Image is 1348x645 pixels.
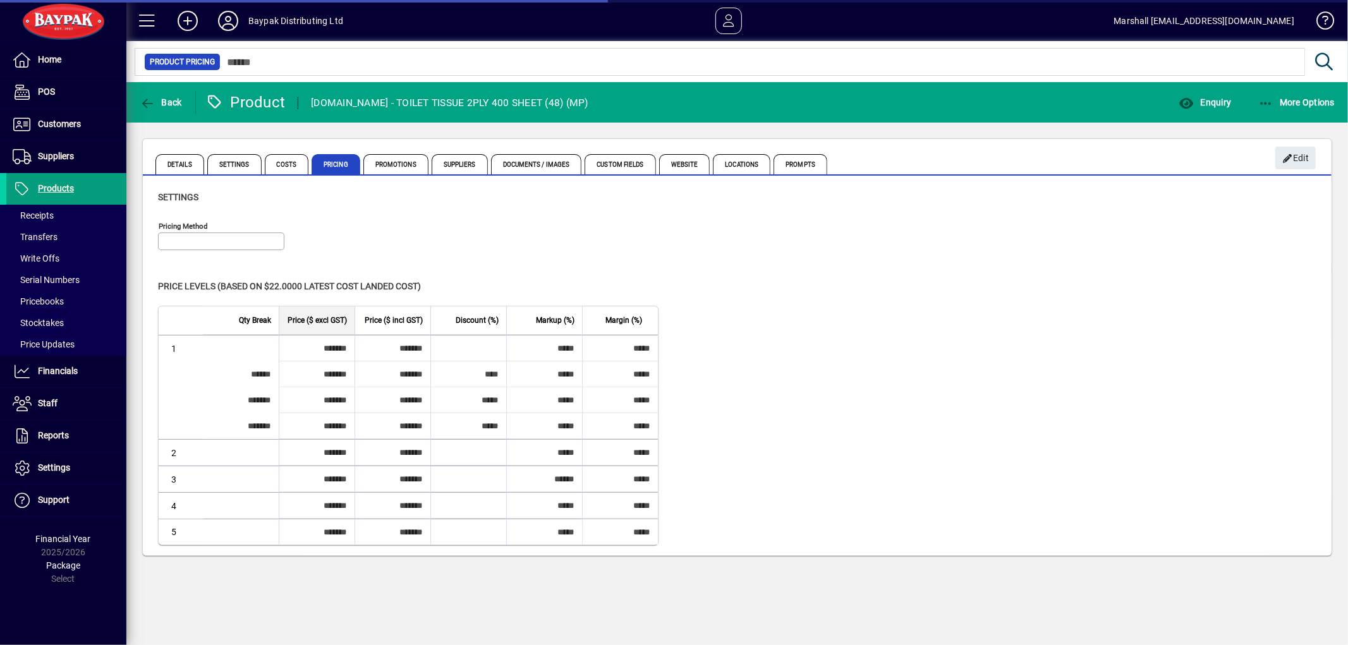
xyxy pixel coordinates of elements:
div: Baypak Distributing Ltd [248,11,343,31]
a: Suppliers [6,141,126,172]
a: Serial Numbers [6,269,126,291]
a: POS [6,76,126,108]
span: Customers [38,119,81,129]
span: Edit [1282,148,1309,169]
mat-label: Pricing method [159,222,208,231]
span: Price Updates [13,339,75,349]
span: Pricing [312,154,360,174]
span: More Options [1258,97,1335,107]
span: Transfers [13,232,58,242]
span: Financials [38,366,78,376]
span: Back [140,97,182,107]
button: Edit [1275,147,1316,169]
a: Receipts [6,205,126,226]
td: 1 [159,335,203,361]
a: Transfers [6,226,126,248]
span: Product Pricing [150,56,215,68]
span: Stocktakes [13,318,64,328]
td: 2 [159,439,203,466]
button: Add [167,9,208,32]
span: POS [38,87,55,97]
span: Reports [38,430,69,440]
span: Price ($ excl GST) [288,313,347,327]
span: Staff [38,398,58,408]
span: Qty Break [239,313,271,327]
button: Profile [208,9,248,32]
td: 5 [159,519,203,545]
span: Markup (%) [536,313,574,327]
a: Staff [6,388,126,419]
span: Products [38,183,74,193]
a: Price Updates [6,334,126,355]
span: Custom Fields [585,154,655,174]
span: Financial Year [36,534,91,544]
span: Suppliers [432,154,488,174]
span: Write Offs [13,253,59,263]
button: Back [137,91,185,114]
span: Price levels (based on $22.0000 Latest cost landed cost) [158,281,421,291]
span: Receipts [13,210,54,220]
td: 3 [159,466,203,492]
a: Write Offs [6,248,126,269]
span: Documents / Images [491,154,582,174]
span: Settings [158,192,198,202]
a: Stocktakes [6,312,126,334]
span: Locations [713,154,770,174]
span: Pricebooks [13,296,64,306]
span: Website [659,154,710,174]
a: Financials [6,356,126,387]
span: Settings [207,154,262,174]
a: Pricebooks [6,291,126,312]
span: Enquiry [1179,97,1231,107]
div: Marshall [EMAIL_ADDRESS][DOMAIN_NAME] [1114,11,1294,31]
span: Home [38,54,61,64]
span: Support [38,495,70,505]
div: Product [205,92,286,112]
span: Suppliers [38,151,74,161]
button: Enquiry [1175,91,1234,114]
a: Reports [6,420,126,452]
span: Discount (%) [456,313,499,327]
span: Details [155,154,204,174]
a: Knowledge Base [1307,3,1332,44]
a: Home [6,44,126,76]
span: Costs [265,154,309,174]
span: Margin (%) [605,313,642,327]
a: Settings [6,452,126,484]
span: Settings [38,462,70,473]
a: Customers [6,109,126,140]
app-page-header-button: Back [126,91,196,114]
span: Promotions [363,154,428,174]
td: 4 [159,492,203,519]
a: Support [6,485,126,516]
button: More Options [1255,91,1339,114]
div: [DOMAIN_NAME] - TOILET TISSUE 2PLY 400 SHEET (48) (MP) [311,93,588,113]
span: Prompts [774,154,827,174]
span: Serial Numbers [13,275,80,285]
span: Price ($ incl GST) [365,313,423,327]
span: Package [46,560,80,570]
